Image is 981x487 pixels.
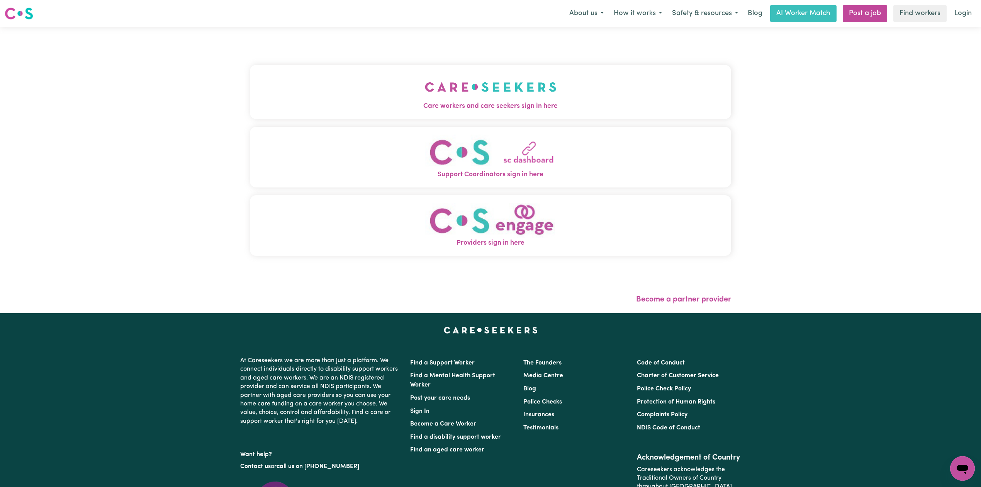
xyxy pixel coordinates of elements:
a: Testimonials [523,425,558,431]
a: Find a Support Worker [410,360,475,366]
a: Media Centre [523,373,563,379]
a: Blog [743,5,767,22]
span: Support Coordinators sign in here [250,170,731,180]
a: Code of Conduct [637,360,685,366]
h2: Acknowledgement of Country [637,453,741,462]
span: Care workers and care seekers sign in here [250,101,731,111]
button: About us [564,5,609,22]
a: AI Worker Match [770,5,837,22]
a: Complaints Policy [637,412,687,418]
a: Login [950,5,976,22]
a: Charter of Customer Service [637,373,719,379]
a: Sign In [410,408,429,414]
p: or [240,459,401,474]
a: call us on [PHONE_NUMBER] [277,463,359,470]
a: Police Check Policy [637,386,691,392]
a: Blog [523,386,536,392]
a: The Founders [523,360,562,366]
a: NDIS Code of Conduct [637,425,700,431]
a: Post a job [843,5,887,22]
a: Become a Care Worker [410,421,476,427]
img: Careseekers logo [5,7,33,20]
a: Find a Mental Health Support Worker [410,373,495,388]
a: Become a partner provider [636,296,731,303]
button: Care workers and care seekers sign in here [250,65,731,119]
a: Careseekers home page [444,327,538,333]
a: Police Checks [523,399,562,405]
a: Find a disability support worker [410,434,501,440]
a: Contact us [240,463,271,470]
a: Post your care needs [410,395,470,401]
button: Safety & resources [667,5,743,22]
a: Protection of Human Rights [637,399,715,405]
a: Insurances [523,412,554,418]
p: At Careseekers we are more than just a platform. We connect individuals directly to disability su... [240,353,401,429]
button: How it works [609,5,667,22]
iframe: Button to launch messaging window [950,456,975,481]
a: Find an aged care worker [410,447,484,453]
span: Providers sign in here [250,238,731,248]
a: Find workers [893,5,947,22]
a: Careseekers logo [5,5,33,22]
button: Providers sign in here [250,195,731,256]
p: Want help? [240,447,401,459]
button: Support Coordinators sign in here [250,127,731,187]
